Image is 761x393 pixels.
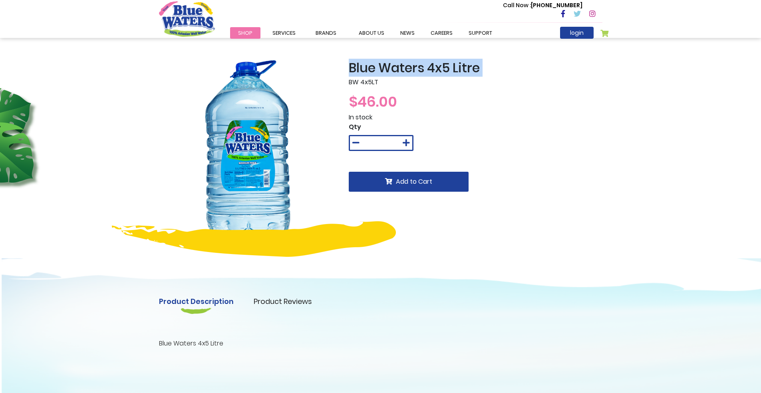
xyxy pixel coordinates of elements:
[349,172,469,192] button: Add to Cart
[238,29,252,37] span: Shop
[503,1,582,10] p: [PHONE_NUMBER]
[159,60,337,238] img: Blue_Waters_4x5_Litre_1_5.png
[461,27,500,39] a: support
[349,60,602,75] h2: Blue Waters 4x5 Litre
[349,122,361,131] span: Qty
[349,91,397,112] span: $46.00
[392,27,423,39] a: News
[396,177,432,186] span: Add to Cart
[351,27,392,39] a: about us
[254,296,312,307] a: Product Reviews
[349,77,602,87] p: BW 4x5LT
[503,1,531,9] span: Call Now :
[159,1,215,36] a: store logo
[349,113,372,122] span: In stock
[159,339,602,348] p: Blue Waters 4x5 Litre
[112,221,396,257] img: yellow-design.png
[423,27,461,39] a: careers
[159,296,234,307] a: Product Description
[316,29,336,37] span: Brands
[272,29,296,37] span: Services
[560,27,594,39] a: login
